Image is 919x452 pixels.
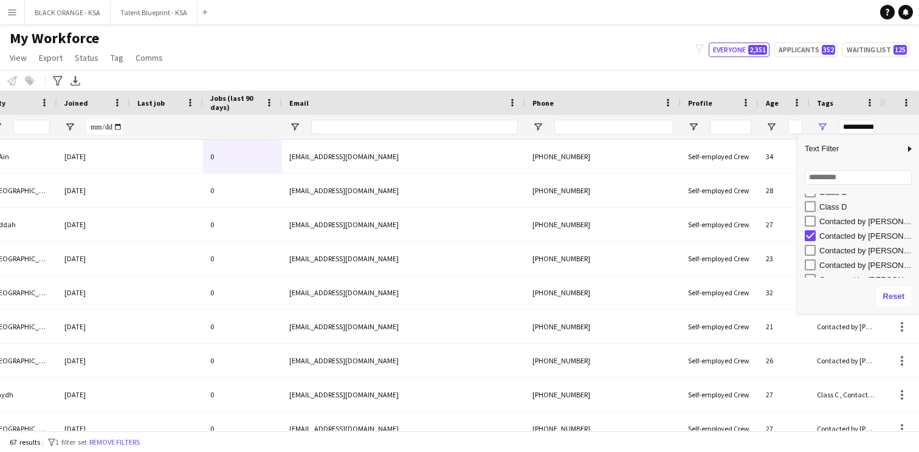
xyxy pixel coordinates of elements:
[810,378,883,411] div: Class C , Contacted by [PERSON_NAME], [DEMOGRAPHIC_DATA]
[282,174,525,207] div: [EMAIL_ADDRESS][DOMAIN_NAME]
[817,98,833,108] span: Tags
[819,217,915,226] div: Contacted by [PERSON_NAME]
[13,120,50,134] input: City Filter Input
[203,140,282,173] div: 0
[57,242,130,275] div: [DATE]
[39,52,63,63] span: Export
[759,344,810,377] div: 26
[203,344,282,377] div: 0
[819,231,915,241] div: Contacted by [PERSON_NAME]
[64,98,88,108] span: Joined
[797,139,904,159] span: Text Filter
[10,52,27,63] span: View
[817,122,828,132] button: Open Filter Menu
[525,378,681,411] div: [PHONE_NUMBER]
[759,242,810,275] div: 23
[525,310,681,343] div: [PHONE_NUMBER]
[759,310,810,343] div: 21
[203,378,282,411] div: 0
[203,208,282,241] div: 0
[57,208,130,241] div: [DATE]
[136,52,163,63] span: Comms
[34,50,67,66] a: Export
[311,120,518,134] input: Email Filter Input
[203,412,282,445] div: 0
[282,412,525,445] div: [EMAIL_ADDRESS][DOMAIN_NAME]
[57,276,130,309] div: [DATE]
[57,344,130,377] div: [DATE]
[688,122,699,132] button: Open Filter Menu
[822,45,835,55] span: 352
[525,242,681,275] div: [PHONE_NUMBER]
[5,50,32,66] a: View
[131,50,168,66] a: Comms
[137,98,165,108] span: Last job
[532,122,543,132] button: Open Filter Menu
[876,287,912,306] button: Reset
[532,98,554,108] span: Phone
[681,378,759,411] div: Self-employed Crew
[10,29,99,47] span: My Workforce
[111,1,198,24] button: Talent Blueprint - KSA
[797,135,919,313] div: Column Filter
[759,140,810,173] div: 34
[106,50,128,66] a: Tag
[709,43,769,57] button: Everyone2,351
[57,174,130,207] div: [DATE]
[681,174,759,207] div: Self-employed Crew
[819,202,915,211] div: Class D
[788,120,802,134] input: Age Filter Input
[282,344,525,377] div: [EMAIL_ADDRESS][DOMAIN_NAME]
[766,98,779,108] span: Age
[819,261,915,270] div: Contacted by [PERSON_NAME]
[75,52,98,63] span: Status
[57,412,130,445] div: [DATE]
[282,378,525,411] div: [EMAIL_ADDRESS][DOMAIN_NAME]
[759,208,810,241] div: 27
[70,50,103,66] a: Status
[282,242,525,275] div: [EMAIL_ADDRESS][DOMAIN_NAME]
[810,412,883,445] div: Contacted by [PERSON_NAME]
[810,310,883,343] div: Contacted by [PERSON_NAME]
[282,276,525,309] div: [EMAIL_ADDRESS][DOMAIN_NAME]
[210,94,260,112] span: Jobs (last 90 days)
[87,436,142,449] button: Remove filters
[68,74,83,88] app-action-btn: Export XLSX
[203,310,282,343] div: 0
[810,344,883,377] div: Contacted by [PERSON_NAME]
[57,378,130,411] div: [DATE]
[842,43,909,57] button: Waiting list125
[289,122,300,132] button: Open Filter Menu
[893,45,907,55] span: 125
[554,120,673,134] input: Phone Filter Input
[289,98,309,108] span: Email
[688,98,712,108] span: Profile
[710,120,751,134] input: Profile Filter Input
[525,174,681,207] div: [PHONE_NUMBER]
[681,412,759,445] div: Self-employed Crew
[748,45,767,55] span: 2,351
[525,412,681,445] div: [PHONE_NUMBER]
[282,310,525,343] div: [EMAIL_ADDRESS][DOMAIN_NAME]
[525,344,681,377] div: [PHONE_NUMBER]
[64,122,75,132] button: Open Filter Menu
[681,310,759,343] div: Self-employed Crew
[25,1,111,24] button: BLACK ORANGE - KSA
[203,276,282,309] div: 0
[282,140,525,173] div: [EMAIL_ADDRESS][DOMAIN_NAME]
[774,43,838,57] button: Applicants352
[681,208,759,241] div: Self-employed Crew
[819,246,915,255] div: Contacted by [PERSON_NAME]
[57,310,130,343] div: [DATE]
[759,174,810,207] div: 28
[203,174,282,207] div: 0
[86,120,123,134] input: Joined Filter Input
[55,437,87,447] span: 1 filter set
[766,122,777,132] button: Open Filter Menu
[681,140,759,173] div: Self-employed Crew
[282,208,525,241] div: [EMAIL_ADDRESS][DOMAIN_NAME]
[759,378,810,411] div: 27
[759,276,810,309] div: 32
[681,242,759,275] div: Self-employed Crew
[525,140,681,173] div: [PHONE_NUMBER]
